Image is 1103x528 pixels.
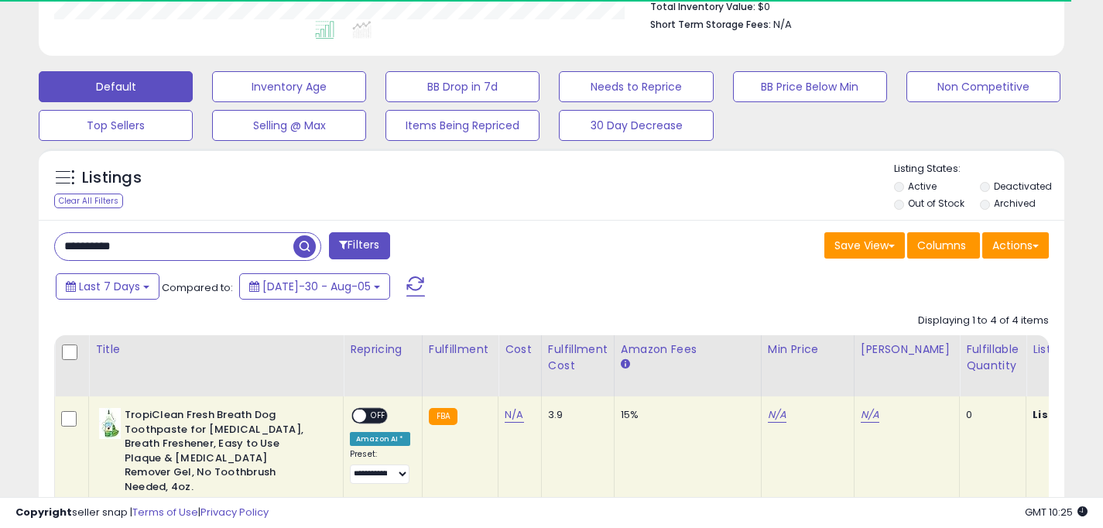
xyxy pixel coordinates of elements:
div: Preset: [350,449,410,484]
img: 41JwcXOLleL._SL40_.jpg [99,408,121,439]
span: 2025-08-13 10:25 GMT [1025,505,1088,519]
b: Short Term Storage Fees: [650,18,771,31]
button: Non Competitive [906,71,1060,102]
span: N/A [773,17,792,32]
button: Actions [982,232,1049,259]
a: Privacy Policy [200,505,269,519]
div: Repricing [350,341,416,358]
div: Displaying 1 to 4 of 4 items [918,314,1049,328]
label: Active [908,180,937,193]
div: Fulfillment Cost [548,341,608,374]
button: BB Drop in 7d [385,71,540,102]
button: Default [39,71,193,102]
a: N/A [861,407,879,423]
div: Title [95,341,337,358]
button: Inventory Age [212,71,366,102]
strong: Copyright [15,505,72,519]
p: Listing States: [894,162,1064,177]
small: FBA [429,408,457,425]
span: Columns [917,238,966,253]
button: 30 Day Decrease [559,110,713,141]
label: Deactivated [994,180,1052,193]
div: Amazon Fees [621,341,755,358]
label: Out of Stock [908,197,964,210]
div: seller snap | | [15,506,269,520]
button: Columns [907,232,980,259]
div: [PERSON_NAME] [861,341,953,358]
button: Selling @ Max [212,110,366,141]
span: Last 7 Days [79,279,140,294]
button: [DATE]-30 - Aug-05 [239,273,390,300]
b: Listed Price: [1033,407,1103,422]
div: 3.9 [548,408,602,422]
button: Top Sellers [39,110,193,141]
div: Fulfillment [429,341,492,358]
a: N/A [768,407,786,423]
div: 15% [621,408,749,422]
b: TropiClean Fresh Breath Dog Toothpaste for [MEDICAL_DATA], Breath Freshener, Easy to Use Plaque &... [125,408,313,498]
a: Terms of Use [132,505,198,519]
div: Cost [505,341,535,358]
small: Amazon Fees. [621,358,630,372]
span: [DATE]-30 - Aug-05 [262,279,371,294]
div: Fulfillable Quantity [966,341,1019,374]
button: Filters [329,232,389,259]
button: Last 7 Days [56,273,159,300]
button: Items Being Repriced [385,110,540,141]
div: Clear All Filters [54,194,123,208]
h5: Listings [82,167,142,189]
button: Needs to Reprice [559,71,713,102]
div: Min Price [768,341,848,358]
label: Archived [994,197,1036,210]
button: Save View [824,232,905,259]
span: Compared to: [162,280,233,295]
button: BB Price Below Min [733,71,887,102]
div: 0 [966,408,1014,422]
a: N/A [505,407,523,423]
span: OFF [366,410,391,423]
div: Amazon AI * [350,432,410,446]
